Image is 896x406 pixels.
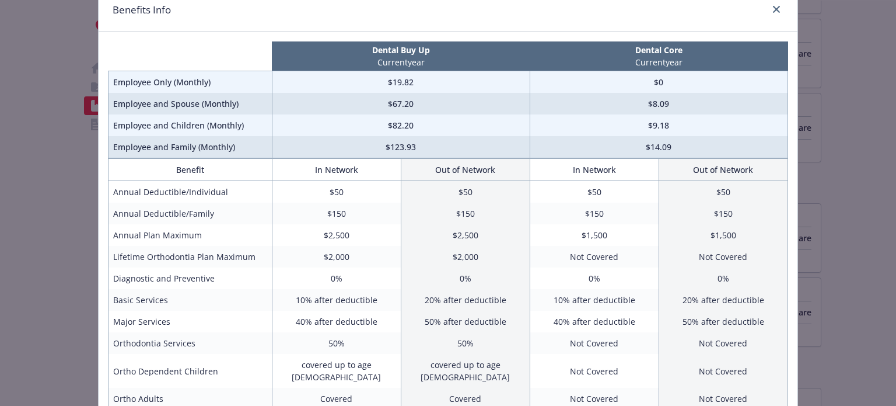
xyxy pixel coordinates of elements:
[272,114,530,136] td: $82.20
[108,71,272,93] td: Employee Only (Monthly)
[530,311,659,332] td: 40% after deductible
[272,354,401,388] td: covered up to age [DEMOGRAPHIC_DATA]
[659,268,787,289] td: 0%
[530,224,659,246] td: $1,500
[530,159,659,181] th: In Network
[401,289,530,311] td: 20% after deductible
[659,332,787,354] td: Not Covered
[108,289,272,311] td: Basic Services
[108,203,272,224] td: Annual Deductible/Family
[272,289,401,311] td: 10% after deductible
[272,246,401,268] td: $2,000
[401,311,530,332] td: 50% after deductible
[401,354,530,388] td: covered up to age [DEMOGRAPHIC_DATA]
[401,203,530,224] td: $150
[530,136,787,158] td: $14.09
[108,181,272,203] td: Annual Deductible/Individual
[108,354,272,388] td: Ortho Dependent Children
[108,136,272,158] td: Employee and Family (Monthly)
[659,224,787,246] td: $1,500
[108,41,272,71] th: intentionally left blank
[401,246,530,268] td: $2,000
[659,311,787,332] td: 50% after deductible
[108,268,272,289] td: Diagnostic and Preventive
[272,332,401,354] td: 50%
[530,71,787,93] td: $0
[659,203,787,224] td: $150
[659,159,787,181] th: Out of Network
[530,203,659,224] td: $150
[530,354,659,388] td: Not Covered
[401,332,530,354] td: 50%
[401,181,530,203] td: $50
[272,71,530,93] td: $19.82
[274,56,527,68] p: Current year
[532,44,785,56] p: Dental Core
[272,268,401,289] td: 0%
[272,311,401,332] td: 40% after deductible
[401,224,530,246] td: $2,500
[108,93,272,114] td: Employee and Spouse (Monthly)
[274,44,527,56] p: Dental Buy Up
[272,159,401,181] th: In Network
[272,181,401,203] td: $50
[108,332,272,354] td: Orthodontia Services
[659,354,787,388] td: Not Covered
[530,268,659,289] td: 0%
[659,289,787,311] td: 20% after deductible
[401,159,530,181] th: Out of Network
[530,332,659,354] td: Not Covered
[108,159,272,181] th: Benefit
[272,224,401,246] td: $2,500
[272,136,530,158] td: $123.93
[530,289,659,311] td: 10% after deductible
[113,2,171,18] h1: Benefits Info
[108,224,272,246] td: Annual Plan Maximum
[530,181,659,203] td: $50
[401,268,530,289] td: 0%
[108,246,272,268] td: Lifetime Orthodontia Plan Maximum
[530,93,787,114] td: $8.09
[530,246,659,268] td: Not Covered
[532,56,785,68] p: Current year
[659,246,787,268] td: Not Covered
[659,181,787,203] td: $50
[108,311,272,332] td: Major Services
[769,2,783,16] a: close
[530,114,787,136] td: $9.18
[272,93,530,114] td: $67.20
[108,114,272,136] td: Employee and Children (Monthly)
[272,203,401,224] td: $150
